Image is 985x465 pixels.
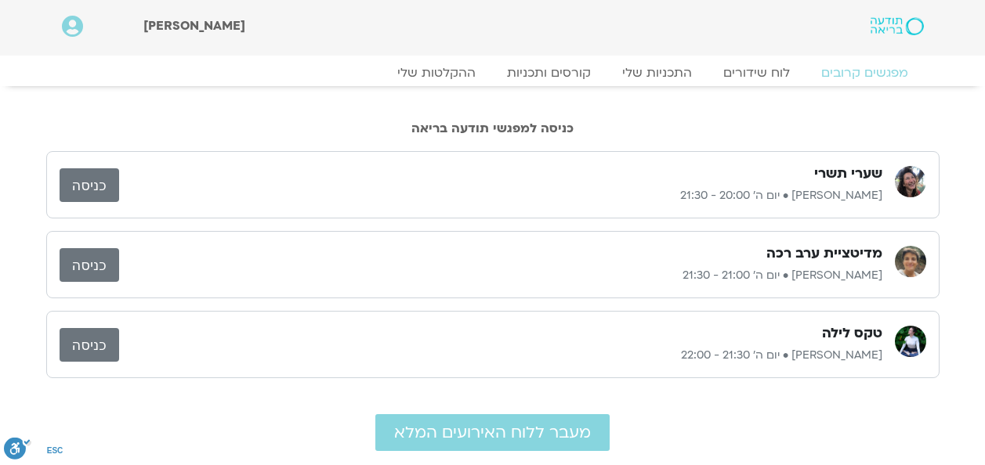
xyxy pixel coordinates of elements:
[60,168,119,202] a: כניסה
[822,324,882,343] h3: טקס לילה
[119,346,882,365] p: [PERSON_NAME] • יום ה׳ 21:30 - 22:00
[895,166,926,197] img: מירה רגב
[62,65,924,81] nav: Menu
[806,65,924,81] a: מפגשים קרובים
[814,164,882,183] h3: שערי תשרי
[375,414,610,451] a: מעבר ללוח האירועים המלא
[394,424,591,442] span: מעבר ללוח האירועים המלא
[895,246,926,277] img: נעם גרייף
[708,65,806,81] a: לוח שידורים
[46,121,940,135] h2: כניסה למפגשי תודעה בריאה
[607,65,708,81] a: התכניות שלי
[766,244,882,263] h3: מדיטציית ערב רכה
[60,248,119,282] a: כניסה
[143,17,245,34] span: [PERSON_NAME]
[382,65,491,81] a: ההקלטות שלי
[60,328,119,362] a: כניסה
[119,186,882,205] p: [PERSON_NAME] • יום ה׳ 20:00 - 21:30
[491,65,607,81] a: קורסים ותכניות
[119,266,882,285] p: [PERSON_NAME] • יום ה׳ 21:00 - 21:30
[895,326,926,357] img: ענת דוד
